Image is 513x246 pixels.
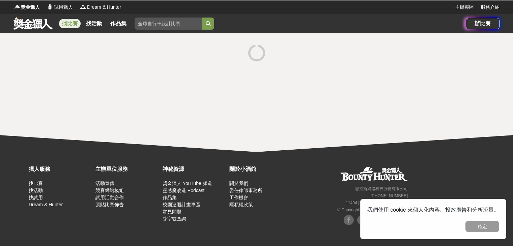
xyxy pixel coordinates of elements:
[371,193,408,198] small: [PHONE_NUMBER]
[95,202,124,207] a: 張貼比賽佈告
[367,207,499,213] span: 我們使用 cookie 來個人化內容、投放廣告和分析流量。
[344,215,354,225] img: Facebook
[455,4,474,11] a: 主辦專區
[29,181,43,186] a: 找比賽
[54,4,73,11] span: 試用獵人
[135,18,202,30] input: 全球自行車設計比賽
[13,3,20,10] img: Logo
[229,202,253,207] a: 隱私權政策
[108,19,129,28] a: 作品集
[466,18,500,29] a: 辦比賽
[47,4,73,11] a: Logo試用獵人
[80,3,86,10] img: Logo
[337,208,408,212] small: © Copyright 2025 . All Rights Reserved.
[229,181,248,186] a: 關於我們
[229,188,262,193] a: 委任律師事務所
[95,188,124,193] a: 競賽網站模組
[29,195,43,200] a: 找試用
[59,19,81,28] a: 找比賽
[13,4,40,11] a: Logo獎金獵人
[163,209,181,214] a: 常見問題
[163,188,204,193] a: 靈感魔改造 Podcast
[47,3,53,10] img: Logo
[87,4,121,11] span: Dream & Hunter
[163,195,177,200] a: 作品集
[80,4,121,11] a: LogoDream & Hunter
[481,4,500,11] a: 服務介紹
[163,202,200,207] a: 校園巡迴計畫專區
[357,215,367,225] img: Facebook
[95,165,159,173] div: 主辦單位服務
[163,216,186,221] a: 獎字號查詢
[229,195,248,200] a: 工作機會
[163,181,212,186] a: 獎金獵人 YouTube 頻道
[29,202,63,207] a: Dream & Hunter
[29,165,92,173] div: 獵人服務
[29,188,43,193] a: 找活動
[346,201,408,205] small: 11494 [STREET_ADDRESS] 3 樓
[95,195,124,200] a: 試用活動合作
[229,165,293,173] div: 關於小酒館
[21,4,40,11] span: 獎金獵人
[83,19,105,28] a: 找活動
[355,186,408,191] small: 恩克斯網路科技股份有限公司
[465,221,499,232] button: 確定
[95,181,114,186] a: 活動宣傳
[163,165,226,173] div: 神秘資源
